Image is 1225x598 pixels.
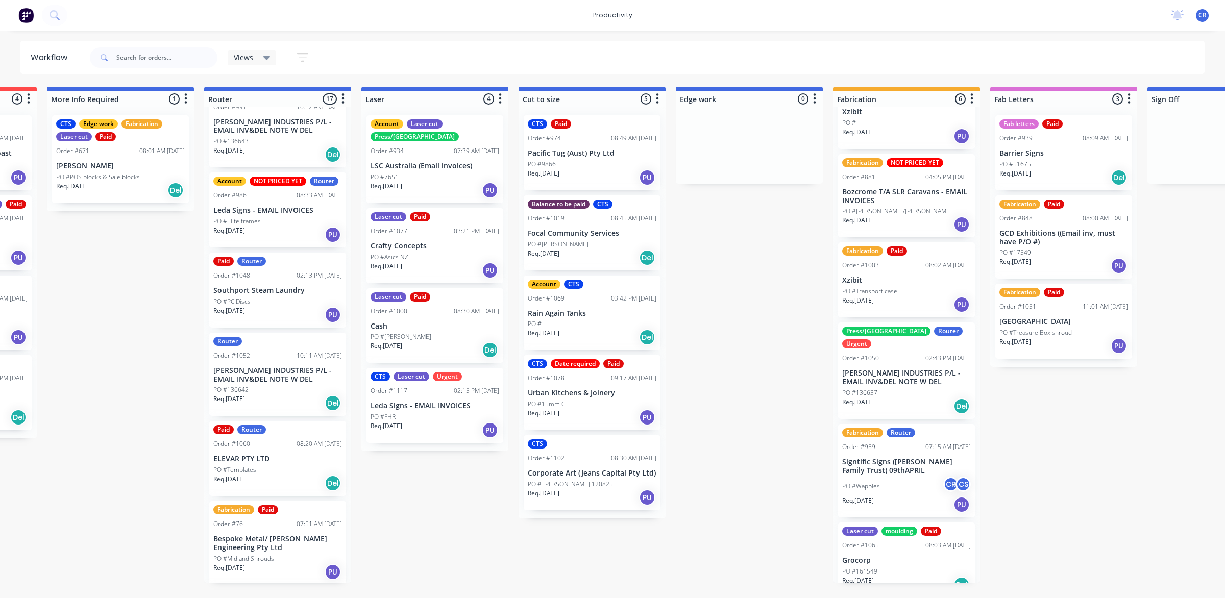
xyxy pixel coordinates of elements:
div: Order #848 [999,214,1033,223]
div: Laser cutmouldingPaidOrder #106508:03 AM [DATE]GrocorpPO #161549Req.[DATE]Del [838,522,975,597]
div: Account [371,119,403,129]
div: Order #1000 [371,307,407,316]
p: [PERSON_NAME] INDUSTRIES P/L - EMAIL INV&DEL NOTE W DEL [842,369,971,386]
div: AccountCTSOrder #106903:42 PM [DATE]Rain Again TanksPO #Req.[DATE]Del [524,276,660,351]
div: Paid [1044,200,1064,209]
div: Order #974 [528,134,561,143]
div: 08:49 AM [DATE] [611,134,656,143]
p: PO #161549 [842,567,877,576]
div: PaidRouterOrder #106008:20 AM [DATE]ELEVAR PTY LTDPO #TemplatesReq.[DATE]Del [209,421,346,496]
p: PO # [842,118,856,128]
p: Xzibit [842,276,971,285]
p: Req. [DATE] [842,496,874,505]
div: 10:11 AM [DATE] [297,351,342,360]
div: Order #1065 [842,541,879,550]
p: Req. [DATE] [371,421,402,431]
div: 07:15 AM [DATE] [925,442,971,452]
div: 08:02 AM [DATE] [925,261,971,270]
div: PU [325,564,341,580]
p: Req. [DATE] [528,249,559,258]
div: 08:00 AM [DATE] [1083,214,1128,223]
div: Fab letters [999,119,1039,129]
div: Paid [921,527,941,536]
div: Router [934,327,963,336]
p: PO #[PERSON_NAME] [371,332,431,341]
div: FabricationPaidOrder #84808:00 AM [DATE]GCD Exhibitions ((Email inv, must have P/O #)PO #17549Req... [995,195,1132,279]
div: Laser cutPaidOrder #107703:21 PM [DATE]Crafty ConceptsPO #Asics NZReq.[DATE]PU [366,208,503,283]
div: Order #881 [842,172,875,182]
p: PO #Asics NZ [371,253,408,262]
p: Urban Kitchens & Joinery [528,389,656,397]
div: Paid [551,119,571,129]
div: PU [482,422,498,438]
div: 08:45 AM [DATE] [611,214,656,223]
div: CTSLaser cutUrgentOrder #111702:15 PM [DATE]Leda Signs - EMAIL INVOICESPO #FHRReq.[DATE]PU [366,368,503,443]
div: Laser cut [371,212,406,221]
p: Req. [DATE] [842,576,874,585]
p: PO #15mm CL [528,400,568,409]
div: Laser cut [842,527,878,536]
p: PO #7651 [371,172,399,182]
p: Req. [DATE] [842,296,874,305]
p: PO #Treasure Box shroud [999,328,1072,337]
div: PU [953,496,970,513]
div: Del [953,577,970,593]
p: Bozcrome T/A SLR Caravans - EMAIL INVOICES [842,188,971,205]
span: Views [234,52,253,63]
div: Paid [410,212,430,221]
div: FabricationRouterOrder #95907:15 AM [DATE]Signtific Signs ([PERSON_NAME] Family Trust) 09thAPRILP... [838,424,975,518]
div: Press/[GEOGRAPHIC_DATA] [371,132,459,141]
p: PO #51675 [999,160,1031,169]
div: AccountNOT PRICED YETRouterOrder #98608:33 AM [DATE]Leda Signs - EMAIL INVOICESPO #Elite framesRe... [209,172,346,247]
div: Order #671 [56,146,89,156]
div: PU [953,128,970,144]
p: PO #Midland Shrouds [213,554,274,563]
div: 08:33 AM [DATE] [297,191,342,200]
div: Del [1111,169,1127,186]
div: 08:20 AM [DATE] [297,439,342,449]
div: CTS [528,119,547,129]
p: Req. [DATE] [371,262,402,271]
div: Del [325,475,341,491]
div: Fabrication [842,246,883,256]
p: Req. [DATE] [371,341,402,351]
p: Req. [DATE] [213,394,245,404]
p: [PERSON_NAME] [56,162,185,170]
p: Req. [DATE] [213,306,245,315]
div: Del [639,250,655,266]
div: Fab lettersPaidOrder #93908:09 AM [DATE]Barrier SignsPO #51675Req.[DATE]Del [995,115,1132,190]
p: PO #136643 [213,137,249,146]
div: Paid [95,132,116,141]
div: 07:51 AM [DATE] [297,519,342,529]
p: Req. [DATE] [213,475,245,484]
div: Account [213,177,246,186]
div: Paid [1042,119,1063,129]
div: 08:30 AM [DATE] [454,307,499,316]
p: Crafty Concepts [371,242,499,251]
div: XzibitPO #Req.[DATE]PU [838,74,975,149]
div: Press/[GEOGRAPHIC_DATA]RouterUrgentOrder #105002:43 PM [DATE][PERSON_NAME] INDUSTRIES P/L - EMAIL... [838,322,975,419]
input: Search for orders... [116,47,217,68]
div: AccountLaser cutPress/[GEOGRAPHIC_DATA]Order #93407:39 AM [DATE]LSC Australia (Email invoices)PO ... [366,115,503,203]
div: FabricationPaidOrder #105111:01 AM [DATE][GEOGRAPHIC_DATA]PO #Treasure Box shroudReq.[DATE]PU [995,284,1132,359]
div: Edge work [79,119,118,129]
p: Cash [371,322,499,331]
p: Req. [DATE] [528,169,559,178]
p: Req. [DATE] [842,216,874,225]
div: Date required [551,359,600,368]
div: Order #1117 [371,386,407,395]
div: PU [10,169,27,186]
div: Router [213,337,242,346]
p: Req. [DATE] [528,329,559,338]
p: PO #Templates [213,465,256,475]
div: 02:13 PM [DATE] [297,271,342,280]
p: PO #Transport case [842,287,897,296]
div: PU [482,182,498,198]
div: PU [639,409,655,426]
p: PO #17549 [999,248,1031,257]
div: Router [237,425,266,434]
div: 04:05 PM [DATE] [925,172,971,182]
p: Req. [DATE] [528,409,559,418]
p: PO #POS blocks & Sale blocks [56,172,140,182]
div: Order #76 [213,519,243,529]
